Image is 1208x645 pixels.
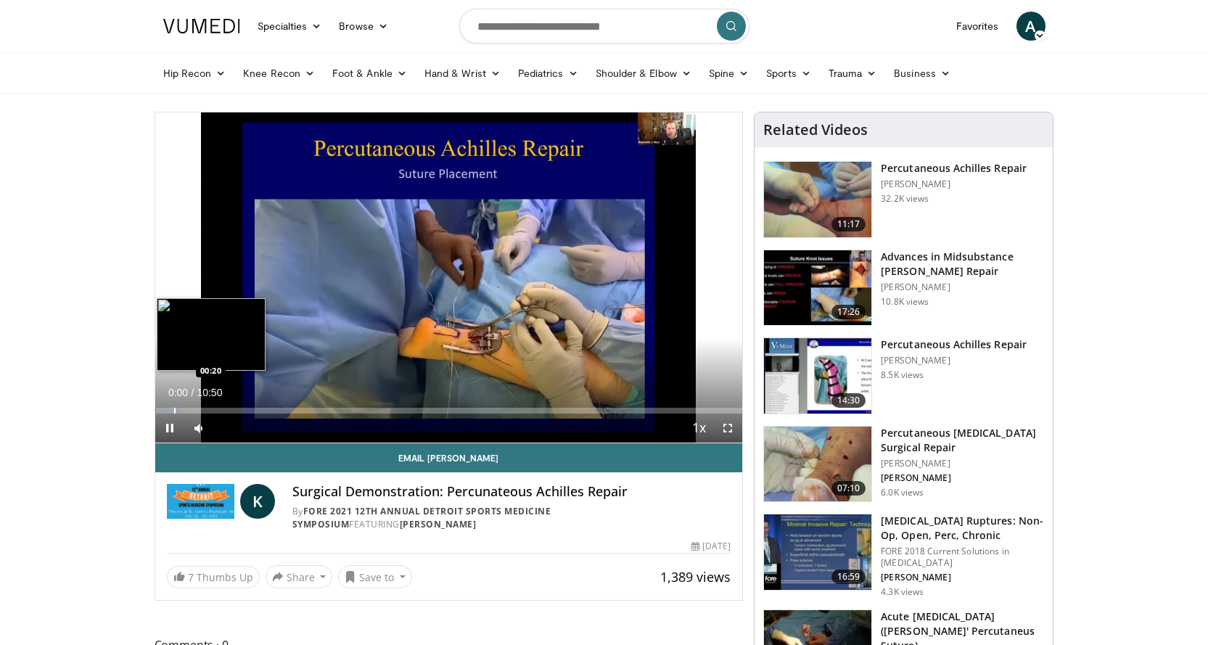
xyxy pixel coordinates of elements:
[155,414,184,443] button: Pause
[763,121,868,139] h4: Related Videos
[167,484,234,519] img: FORE 2021 12th Annual Detroit Sports Medicine Symposium
[831,393,866,408] span: 14:30
[168,387,188,398] span: 0:00
[881,355,1027,366] p: [PERSON_NAME]
[763,250,1044,326] a: 17:26 Advances in Midsubstance [PERSON_NAME] Repair [PERSON_NAME] 10.8K views
[881,487,924,498] p: 6.0K views
[764,162,871,237] img: 2e74dc0b-20c0-45f6-b916-4deb0511c45e.150x105_q85_crop-smart_upscale.jpg
[167,566,260,588] a: 7 Thumbs Up
[881,514,1044,543] h3: [MEDICAL_DATA] Ruptures: Non-Op, Open, Perc, Chronic
[881,337,1027,352] h3: Percutaneous Achilles Repair
[1016,12,1045,41] a: A
[763,514,1044,598] a: 16:59 [MEDICAL_DATA] Ruptures: Non-Op, Open, Perc, Chronic FORE 2018 Current Solutions in [MEDICA...
[587,59,700,88] a: Shoulder & Elbow
[831,570,866,584] span: 16:59
[249,12,331,41] a: Specialties
[881,369,924,381] p: 8.5K views
[691,540,731,553] div: [DATE]
[163,19,240,33] img: VuMedi Logo
[881,282,1044,293] p: [PERSON_NAME]
[881,178,1027,190] p: [PERSON_NAME]
[881,161,1027,176] h3: Percutaneous Achilles Repair
[713,414,742,443] button: Fullscreen
[820,59,886,88] a: Trauma
[881,472,1044,484] p: [PERSON_NAME]
[155,112,743,443] video-js: Video Player
[400,518,477,530] a: [PERSON_NAME]
[881,426,1044,455] h3: Percutaneous [MEDICAL_DATA] Surgical Repair
[338,565,412,588] button: Save to
[292,484,731,500] h4: Surgical Demonstration: Percunateous Achilles Repair
[240,484,275,519] a: K
[885,59,959,88] a: Business
[155,443,743,472] a: Email [PERSON_NAME]
[881,250,1044,279] h3: Advances in Midsubstance [PERSON_NAME] Repair
[188,570,194,584] span: 7
[459,9,749,44] input: Search topics, interventions
[330,12,397,41] a: Browse
[831,217,866,231] span: 11:17
[155,59,235,88] a: Hip Recon
[700,59,757,88] a: Spine
[831,481,866,496] span: 07:10
[292,505,551,530] a: FORE 2021 12th Annual Detroit Sports Medicine Symposium
[192,387,194,398] span: /
[155,408,743,414] div: Progress Bar
[763,161,1044,238] a: 11:17 Percutaneous Achilles Repair [PERSON_NAME] 32.2K views
[660,568,731,586] span: 1,389 views
[764,514,871,590] img: dd4f6b10-ecf8-4c19-bda2-0f4da551c3a8.150x105_q85_crop-smart_upscale.jpg
[881,193,929,205] p: 32.2K views
[757,59,820,88] a: Sports
[881,296,929,308] p: 10.8K views
[292,505,731,531] div: By FEATURING
[184,414,213,443] button: Mute
[881,546,1044,569] p: FORE 2018 Current Solutions in [MEDICAL_DATA]
[881,572,1044,583] p: [PERSON_NAME]
[684,414,713,443] button: Playback Rate
[881,458,1044,469] p: [PERSON_NAME]
[324,59,416,88] a: Foot & Ankle
[831,305,866,319] span: 17:26
[948,12,1008,41] a: Favorites
[157,298,266,371] img: image.jpeg
[764,338,871,414] img: bKdxKv0jK92UJBOH4xMDoxOjBzMTt2bJ_2.150x105_q85_crop-smart_upscale.jpg
[763,426,1044,503] a: 07:10 Percutaneous [MEDICAL_DATA] Surgical Repair [PERSON_NAME] [PERSON_NAME] 6.0K views
[234,59,324,88] a: Knee Recon
[416,59,509,88] a: Hand & Wrist
[266,565,333,588] button: Share
[197,387,222,398] span: 10:50
[764,427,871,502] img: 1e5865bd-873a-4f3d-8765-ef46eeb93e8e.150x105_q85_crop-smart_upscale.jpg
[509,59,587,88] a: Pediatrics
[881,586,924,598] p: 4.3K views
[763,337,1044,414] a: 14:30 Percutaneous Achilles Repair [PERSON_NAME] 8.5K views
[764,250,871,326] img: 2744df12-43f9-44a0-9793-88526dca8547.150x105_q85_crop-smart_upscale.jpg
